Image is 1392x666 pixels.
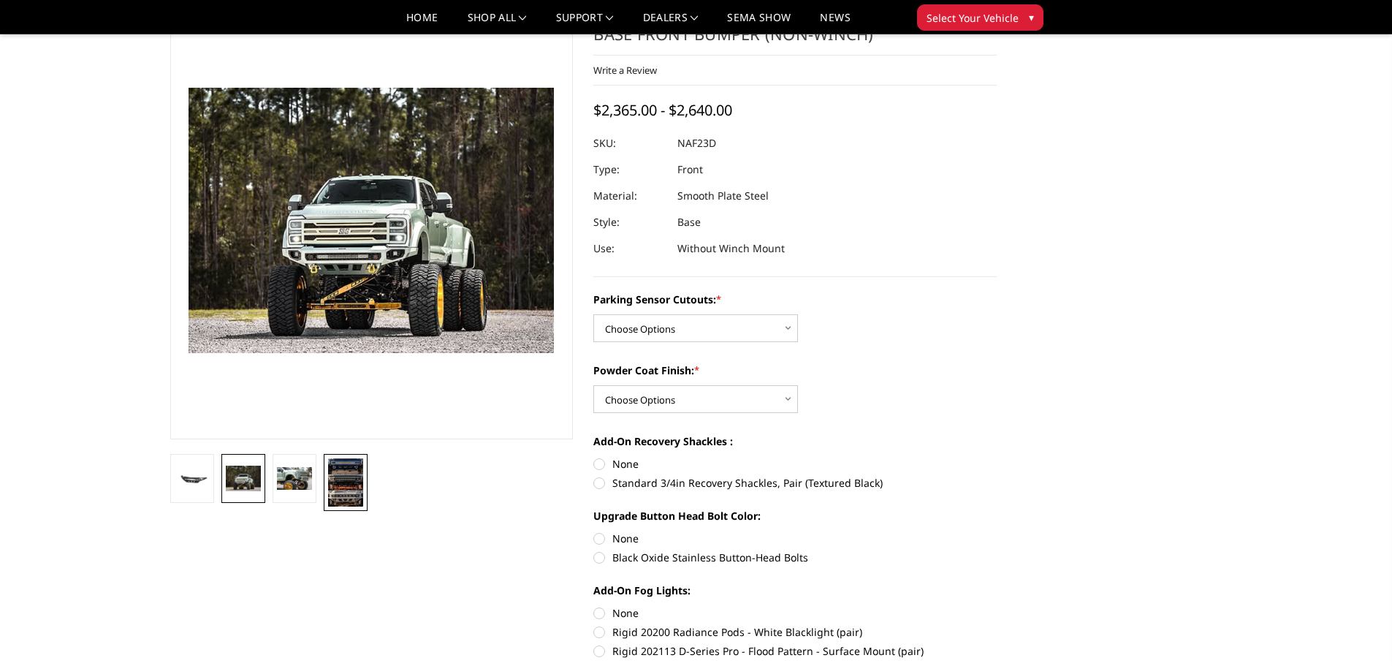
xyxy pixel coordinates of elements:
label: Rigid 20200 Radiance Pods - White Blacklight (pair) [593,624,997,640]
span: ▾ [1029,10,1034,25]
dd: Base [677,209,701,235]
a: SEMA Show [727,12,791,34]
a: Write a Review [593,64,657,77]
dd: Without Winch Mount [677,235,785,262]
label: None [593,456,997,472]
button: Select Your Vehicle [917,4,1043,31]
dt: Type: [593,156,666,183]
label: Rigid 202113 D-Series Pro - Flood Pattern - Surface Mount (pair) [593,643,997,659]
dt: Material: [593,183,666,209]
span: Select Your Vehicle [927,10,1019,26]
label: Standard 3/4in Recovery Shackles, Pair (Textured Black) [593,475,997,491]
span: $2,365.00 - $2,640.00 [593,100,732,120]
dd: Smooth Plate Steel [677,183,769,209]
a: shop all [468,12,527,34]
label: Powder Coat Finish: [593,363,997,378]
a: Home [406,12,438,34]
dd: Front [677,156,703,183]
label: None [593,605,997,621]
label: Black Oxide Stainless Button-Head Bolts [593,550,997,565]
label: None [593,531,997,546]
img: Multiple lighting options [328,458,363,507]
img: 2023-2025 Ford F450-550 - Freedom Series - Base Front Bumper (non-winch) [175,471,210,488]
img: 2023-2025 Ford F450-550 - Freedom Series - Base Front Bumper (non-winch) [277,467,312,491]
a: 2023-2025 Ford F450-550 - Freedom Series - Base Front Bumper (non-winch) [170,1,574,439]
dt: Style: [593,209,666,235]
a: Support [556,12,614,34]
label: Upgrade Button Head Bolt Color: [593,508,997,523]
img: 2023-2025 Ford F450-550 - Freedom Series - Base Front Bumper (non-winch) [226,466,261,491]
dd: NAF23D [677,130,716,156]
dt: Use: [593,235,666,262]
a: News [820,12,850,34]
a: Dealers [643,12,699,34]
label: Parking Sensor Cutouts: [593,292,997,307]
label: Add-On Fog Lights: [593,583,997,598]
label: Add-On Recovery Shackles : [593,434,997,449]
dt: SKU: [593,130,666,156]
